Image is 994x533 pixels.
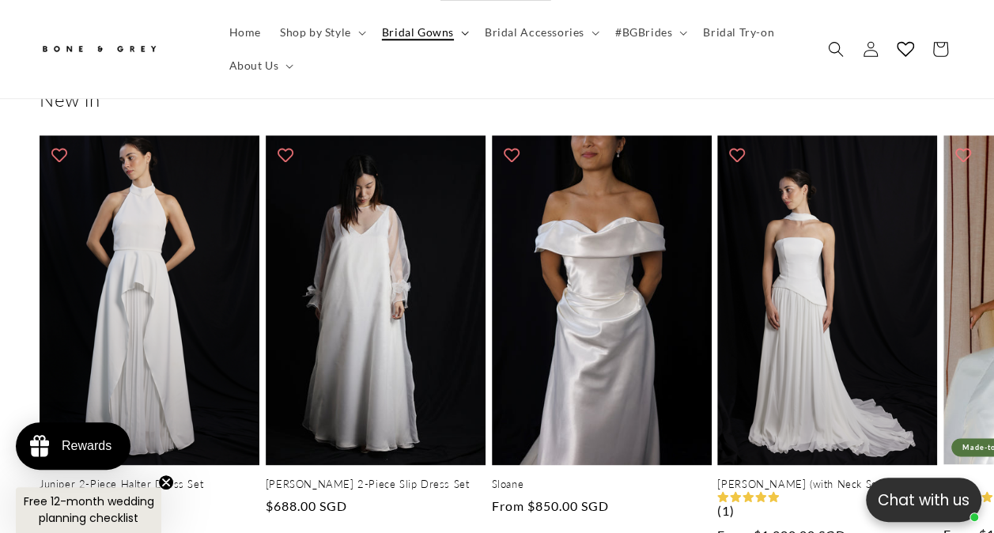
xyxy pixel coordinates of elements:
span: Free 12-month wedding planning checklist [24,493,154,526]
span: #BGBrides [615,25,672,40]
a: Sloane [492,478,712,491]
span: Bridal Gowns [382,25,454,40]
summary: Search [818,32,853,66]
a: [PERSON_NAME] 2-Piece Slip Dress Set [266,478,486,491]
summary: Shop by Style [270,16,372,49]
span: Shop by Style [280,25,351,40]
button: Add to wishlist [947,139,979,171]
span: Home [229,25,261,40]
button: Add to wishlist [721,139,753,171]
a: Bone and Grey Bridal [34,30,204,68]
summary: #BGBrides [606,16,694,49]
span: About Us [229,59,279,73]
button: Add to wishlist [496,139,527,171]
p: Chat with us [866,489,981,512]
summary: Bridal Accessories [475,16,606,49]
button: Add to wishlist [43,139,75,171]
div: Rewards [62,439,111,453]
div: Free 12-month wedding planning checklistClose teaser [16,487,161,533]
a: Juniper 2-Piece Halter Dress Set [40,478,259,491]
a: Home [220,16,270,49]
a: [PERSON_NAME] (with Neck Scarf) [717,478,937,491]
img: Bone and Grey Bridal [40,36,158,62]
button: Close teaser [158,474,174,490]
summary: About Us [220,49,300,82]
button: Open chatbox [866,478,981,522]
summary: Bridal Gowns [372,16,475,49]
button: Add to wishlist [270,139,301,171]
span: Bridal Accessories [485,25,584,40]
span: Bridal Try-on [703,25,774,40]
a: Bridal Try-on [694,16,784,49]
